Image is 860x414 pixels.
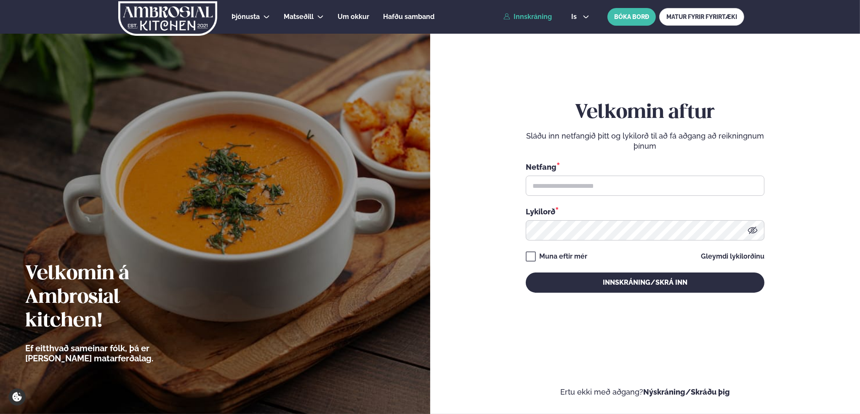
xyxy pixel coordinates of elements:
[526,101,764,125] h2: Velkomin aftur
[383,13,434,21] span: Hafðu samband
[284,13,314,21] span: Matseðill
[284,12,314,22] a: Matseðill
[338,12,369,22] a: Um okkur
[526,206,764,217] div: Lykilorð
[338,13,369,21] span: Um okkur
[232,12,260,22] a: Þjónusta
[526,161,764,172] div: Netfang
[383,12,434,22] a: Hafðu samband
[526,272,764,293] button: Innskráning/Skrá inn
[701,253,764,260] a: Gleymdi lykilorðinu
[8,388,26,406] a: Cookie settings
[564,13,596,20] button: is
[25,343,200,363] p: Ef eitthvað sameinar fólk, þá er [PERSON_NAME] matarferðalag.
[232,13,260,21] span: Þjónusta
[607,8,656,26] button: BÓKA BORÐ
[659,8,744,26] a: MATUR FYRIR FYRIRTÆKI
[643,387,730,396] a: Nýskráning/Skráðu þig
[503,13,552,21] a: Innskráning
[526,131,764,151] p: Sláðu inn netfangið þitt og lykilorð til að fá aðgang að reikningnum þínum
[117,1,218,36] img: logo
[571,13,579,20] span: is
[25,262,200,333] h2: Velkomin á Ambrosial kitchen!
[455,387,835,397] p: Ertu ekki með aðgang?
